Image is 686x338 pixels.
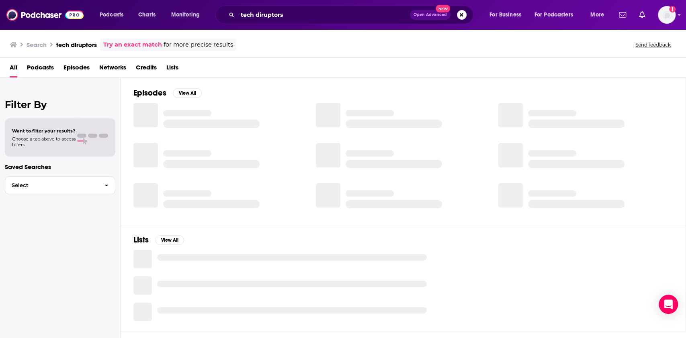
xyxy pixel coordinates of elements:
[6,7,84,22] img: Podchaser - Follow, Share and Rate Podcasts
[27,41,47,49] h3: Search
[5,99,115,110] h2: Filter By
[12,128,76,134] span: Want to filter your results?
[616,8,629,22] a: Show notifications dropdown
[133,88,202,98] a: EpisodesView All
[238,8,410,21] input: Search podcasts, credits, & more...
[5,163,115,171] p: Saved Searches
[489,9,521,20] span: For Business
[100,9,123,20] span: Podcasts
[658,6,676,24] button: Show profile menu
[633,41,673,48] button: Send feedback
[136,61,157,77] a: Credits
[414,13,447,17] span: Open Advanced
[27,61,54,77] a: Podcasts
[585,8,614,21] button: open menu
[103,40,162,49] a: Try an exact match
[658,6,676,24] img: User Profile
[155,235,184,245] button: View All
[658,6,676,24] span: Logged in as leahlevin
[133,8,160,21] a: Charts
[659,295,678,314] div: Open Intercom Messenger
[94,8,134,21] button: open menu
[133,235,184,245] a: ListsView All
[133,88,166,98] h2: Episodes
[436,5,450,12] span: New
[534,9,573,20] span: For Podcasters
[410,10,451,20] button: Open AdvancedNew
[173,88,202,98] button: View All
[99,61,126,77] a: Networks
[223,6,481,24] div: Search podcasts, credits, & more...
[484,8,531,21] button: open menu
[636,8,648,22] a: Show notifications dropdown
[669,6,676,12] svg: Add a profile image
[164,40,233,49] span: for more precise results
[56,41,97,49] h3: tech diruptors
[529,8,585,21] button: open menu
[166,8,210,21] button: open menu
[138,9,156,20] span: Charts
[171,9,200,20] span: Monitoring
[10,61,17,77] a: All
[12,136,76,147] span: Choose a tab above to access filters.
[133,235,149,245] h2: Lists
[63,61,90,77] a: Episodes
[5,183,98,188] span: Select
[5,176,115,194] button: Select
[166,61,178,77] a: Lists
[590,9,604,20] span: More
